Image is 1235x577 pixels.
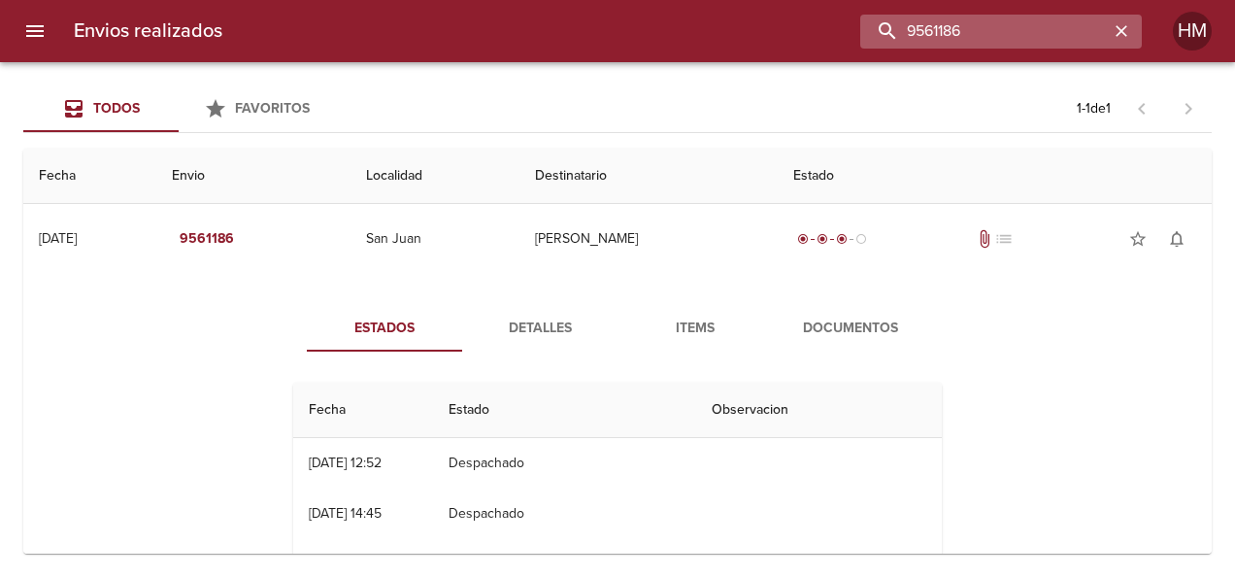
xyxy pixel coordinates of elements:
[74,16,222,47] h6: Envios realizados
[1173,12,1212,51] div: HM
[994,229,1014,249] span: No tiene pedido asociado
[23,149,156,204] th: Fecha
[318,317,451,341] span: Estados
[1128,229,1148,249] span: star_border
[433,489,696,539] td: Despachado
[172,221,242,257] button: 9561186
[975,229,994,249] span: Tiene documentos adjuntos
[1077,99,1111,119] p: 1 - 1 de 1
[1173,12,1212,51] div: Abrir información de usuario
[797,233,809,245] span: radio_button_checked
[836,233,848,245] span: radio_button_checked
[778,149,1212,204] th: Estado
[156,149,351,204] th: Envio
[307,305,928,352] div: Tabs detalle de guia
[180,227,234,252] em: 9561186
[1157,220,1196,258] button: Activar notificaciones
[350,204,519,274] td: San Juan
[860,15,1109,49] input: buscar
[1167,229,1186,249] span: notifications_none
[855,233,867,245] span: radio_button_unchecked
[93,100,140,117] span: Todos
[433,438,696,489] td: Despachado
[629,317,761,341] span: Items
[793,229,871,249] div: En viaje
[350,149,519,204] th: Localidad
[433,383,696,438] th: Estado
[293,383,433,438] th: Fecha
[309,455,382,471] div: [DATE] 12:52
[309,505,382,522] div: [DATE] 14:45
[474,317,606,341] span: Detalles
[519,149,778,204] th: Destinatario
[12,8,58,54] button: menu
[696,383,942,438] th: Observacion
[1118,220,1157,258] button: Agregar a favoritos
[784,317,917,341] span: Documentos
[235,100,310,117] span: Favoritos
[1118,98,1165,118] span: Pagina anterior
[519,204,778,274] td: [PERSON_NAME]
[817,233,828,245] span: radio_button_checked
[1165,85,1212,132] span: Pagina siguiente
[39,230,77,247] div: [DATE]
[23,85,334,132] div: Tabs Envios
